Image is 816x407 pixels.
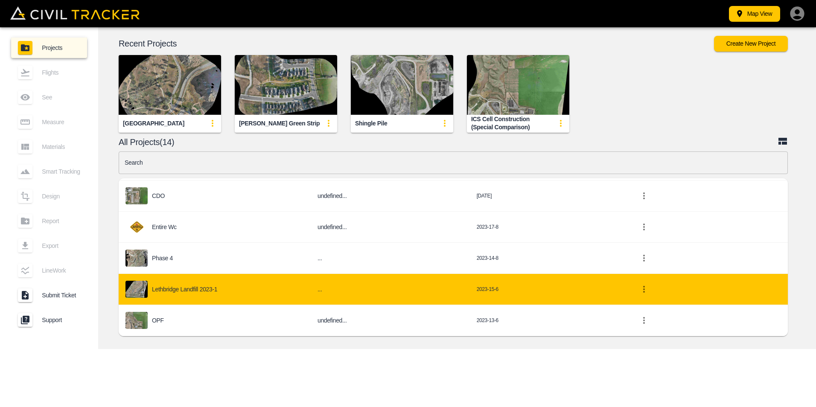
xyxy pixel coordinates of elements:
[318,315,463,326] h6: undefined...
[204,115,221,132] button: update-card-details
[152,192,165,199] p: CDO
[318,284,463,295] h6: ...
[125,218,148,235] img: project-image
[152,317,164,324] p: OPF
[119,40,714,47] p: Recent Projects
[125,250,148,267] img: project-image
[42,292,80,299] span: Submit Ticket
[235,55,337,115] img: Marie Van Harlem Green Strip
[125,187,148,204] img: project-image
[552,115,569,132] button: update-card-details
[125,281,148,298] img: project-image
[729,6,780,22] button: Map View
[152,224,177,230] p: Entire wc
[152,255,173,262] p: Phase 4
[11,310,87,330] a: Support
[470,180,629,212] td: [DATE]
[714,36,788,52] button: Create New Project
[470,212,629,243] td: 2023-17-8
[42,44,80,51] span: Projects
[123,119,184,128] div: [GEOGRAPHIC_DATA]
[318,222,463,233] h6: undefined...
[320,115,337,132] button: update-card-details
[152,286,217,293] p: Lethbridge Landfill 2023-1
[471,115,552,131] div: ICS Cell Construction (Special Comparison)
[119,139,778,145] p: All Projects(14)
[11,38,87,58] a: Projects
[470,243,629,274] td: 2023-14-8
[42,317,80,323] span: Support
[318,191,463,201] h6: undefined...
[467,55,569,115] img: ICS Cell Construction (Special Comparison)
[10,6,140,20] img: Civil Tracker
[470,305,629,336] td: 2023-13-6
[470,274,629,305] td: 2023-15-6
[436,115,453,132] button: update-card-details
[239,119,320,128] div: [PERSON_NAME] Green Strip
[125,312,148,329] img: project-image
[11,285,87,305] a: Submit Ticket
[351,55,453,115] img: Shingle Pile
[318,253,463,264] h6: ...
[355,119,387,128] div: Shingle Pile
[119,55,221,115] img: Indian Battle Park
